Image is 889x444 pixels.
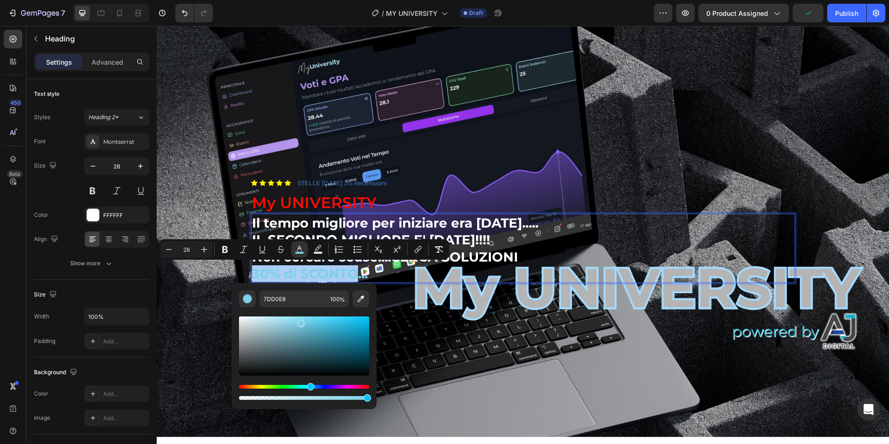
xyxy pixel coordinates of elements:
div: Size [34,289,59,301]
div: Open Intercom Messenger [857,398,880,421]
div: Montserrat [103,138,147,146]
span: Draft [469,9,483,17]
div: Show more [70,259,113,268]
div: Hue [239,385,369,389]
div: Beta [7,170,22,178]
div: FFFFFF [103,211,147,220]
div: Add... [103,390,147,398]
p: Advanced [92,57,123,67]
div: Styles [34,113,50,121]
div: Image [34,414,50,422]
button: 0 product assigned [698,4,789,22]
div: Width [34,312,49,321]
div: 450 [9,99,22,107]
p: Heading [45,33,146,44]
div: Padding [34,337,55,345]
button: Show more [34,255,149,272]
span: 0 product assigned [706,8,768,18]
div: Text style [34,90,60,98]
div: Size [34,160,59,172]
iframe: Design area [157,26,889,444]
span: MY UNIVERSITY [386,8,438,18]
p: Settings [46,57,72,67]
div: Editor contextual toolbar [159,239,449,260]
input: Auto [85,308,149,325]
div: Color [34,211,48,219]
div: Publish [835,8,858,18]
div: Background [34,366,79,379]
span: Heading 2* [88,113,119,121]
span: % [339,295,345,305]
div: Color [34,390,48,398]
button: Heading 2* [84,109,149,126]
button: 7 [4,4,69,22]
div: Add... [103,414,147,423]
div: Align [34,233,60,246]
div: Undo/Redo [175,4,213,22]
p: 7 [61,7,65,19]
div: Font [34,137,46,146]
input: E.g FFFFFF [259,290,326,307]
span: / [382,8,384,18]
div: Add... [103,337,147,346]
button: Publish [827,4,866,22]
